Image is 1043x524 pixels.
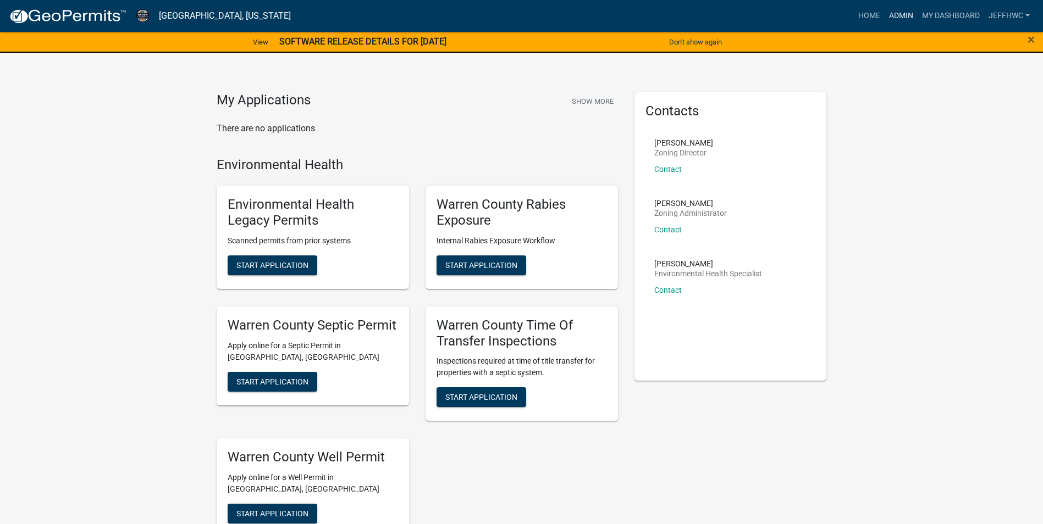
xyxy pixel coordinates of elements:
a: Home [854,5,885,26]
button: Show More [567,92,618,110]
span: Start Application [236,509,308,518]
button: Start Application [228,372,317,392]
span: × [1028,32,1035,47]
strong: SOFTWARE RELEASE DETAILS FOR [DATE] [279,36,446,47]
p: [PERSON_NAME] [654,260,762,267]
p: Environmental Health Specialist [654,270,762,277]
span: Start Application [236,260,308,269]
a: Contact [654,286,682,294]
p: Zoning Director [654,149,713,157]
img: Warren County, Iowa [135,8,150,23]
a: My Dashboard [918,5,984,26]
h5: Warren County Rabies Exposure [437,197,607,228]
span: Start Application [236,377,308,386]
button: Start Application [228,255,317,275]
button: Don't show again [665,33,726,51]
p: There are no applications [217,122,618,135]
h4: My Applications [217,92,311,109]
span: Start Application [445,260,517,269]
p: [PERSON_NAME] [654,139,713,147]
a: [GEOGRAPHIC_DATA], [US_STATE] [159,7,291,25]
p: Apply online for a Septic Permit in [GEOGRAPHIC_DATA], [GEOGRAPHIC_DATA] [228,340,398,363]
a: Contact [654,225,682,234]
p: [PERSON_NAME] [654,199,727,207]
p: Inspections required at time of title transfer for properties with a septic system. [437,355,607,378]
p: Apply online for a Well Permit in [GEOGRAPHIC_DATA], [GEOGRAPHIC_DATA] [228,472,398,495]
h5: Environmental Health Legacy Permits [228,197,398,228]
p: Internal Rabies Exposure Workflow [437,235,607,247]
button: Close [1028,33,1035,46]
button: Start Application [228,504,317,523]
p: Zoning Administrator [654,209,727,217]
h5: Warren County Well Permit [228,449,398,465]
h5: Warren County Time Of Transfer Inspections [437,317,607,349]
span: Start Application [445,393,517,402]
h5: Contacts [645,103,816,119]
button: Start Application [437,255,526,275]
a: JeffHWC [984,5,1034,26]
h5: Warren County Septic Permit [228,317,398,333]
button: Start Application [437,387,526,407]
h4: Environmental Health [217,157,618,173]
p: Scanned permits from prior systems [228,235,398,247]
a: View [249,33,273,51]
a: Contact [654,165,682,174]
a: Admin [885,5,918,26]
